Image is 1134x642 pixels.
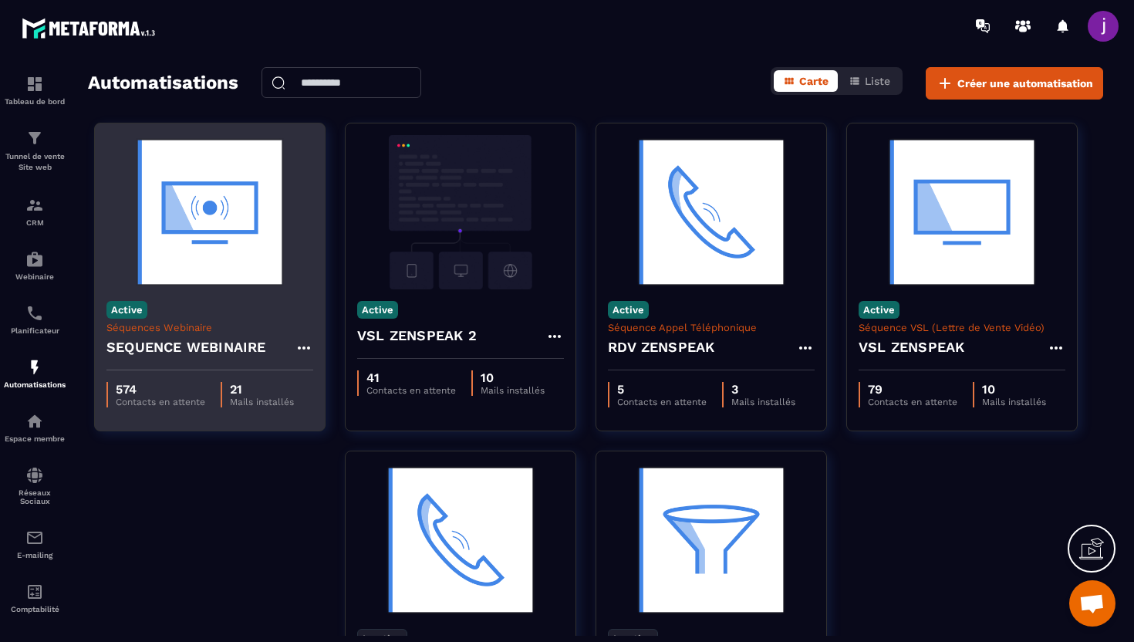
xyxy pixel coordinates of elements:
a: social-networksocial-networkRéseaux Sociaux [4,454,66,517]
a: automationsautomationsAutomatisations [4,346,66,400]
p: Webinaire [4,272,66,281]
img: automation-background [859,135,1065,289]
img: formation [25,75,44,93]
img: accountant [25,583,44,601]
a: formationformationCRM [4,184,66,238]
p: 41 [366,370,456,385]
p: CRM [4,218,66,227]
p: 574 [116,382,205,397]
span: Créer une automatisation [957,76,1093,91]
img: automation-background [357,135,564,289]
img: logo [22,14,160,42]
p: Contacts en attente [617,397,707,407]
img: automation-background [106,135,313,289]
h2: Automatisations [88,67,238,100]
h4: SEQUENCE WEBINAIRE [106,336,266,358]
p: 79 [868,382,957,397]
p: Tunnel de vente Site web [4,151,66,173]
span: Carte [799,75,829,87]
p: Mails installés [982,397,1046,407]
img: email [25,529,44,547]
p: Active [357,301,398,319]
p: 10 [481,370,545,385]
p: Séquence VSL (Lettre de Vente Vidéo) [859,322,1065,333]
p: Espace membre [4,434,66,443]
p: Séquences Webinaire [106,322,313,333]
img: scheduler [25,304,44,323]
img: automation-background [357,463,564,617]
p: Mails installés [731,397,795,407]
p: Planificateur [4,326,66,335]
button: Liste [839,70,899,92]
h4: VSL ZENSPEAK [859,336,964,358]
button: Créer une automatisation [926,67,1103,100]
p: 21 [230,382,294,397]
button: Carte [774,70,838,92]
img: formation [25,129,44,147]
p: Active [859,301,899,319]
img: automation-background [608,135,815,289]
img: automations [25,358,44,377]
img: social-network [25,466,44,485]
img: automations [25,412,44,431]
p: Mails installés [230,397,294,407]
h4: RDV ZENSPEAK [608,336,714,358]
p: Contacts en attente [868,397,957,407]
p: 5 [617,382,707,397]
a: formationformationTunnel de vente Site web [4,117,66,184]
a: automationsautomationsWebinaire [4,238,66,292]
p: Active [106,301,147,319]
img: formation [25,196,44,215]
p: 3 [731,382,795,397]
p: 10 [982,382,1046,397]
p: Automatisations [4,380,66,389]
div: Ouvrir le chat [1069,580,1115,627]
p: Contacts en attente [116,397,205,407]
p: Comptabilité [4,605,66,613]
p: E-mailing [4,551,66,559]
h4: VSL ZENSPEAK 2 [357,325,477,346]
a: accountantaccountantComptabilité [4,571,66,625]
p: Réseaux Sociaux [4,488,66,505]
img: automation-background [608,463,815,617]
p: Séquence Appel Téléphonique [608,322,815,333]
img: automations [25,250,44,269]
p: Mails installés [481,385,545,396]
a: formationformationTableau de bord [4,63,66,117]
a: automationsautomationsEspace membre [4,400,66,454]
p: Contacts en attente [366,385,456,396]
a: emailemailE-mailing [4,517,66,571]
span: Liste [865,75,890,87]
p: Tableau de bord [4,97,66,106]
p: Active [608,301,649,319]
a: schedulerschedulerPlanificateur [4,292,66,346]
